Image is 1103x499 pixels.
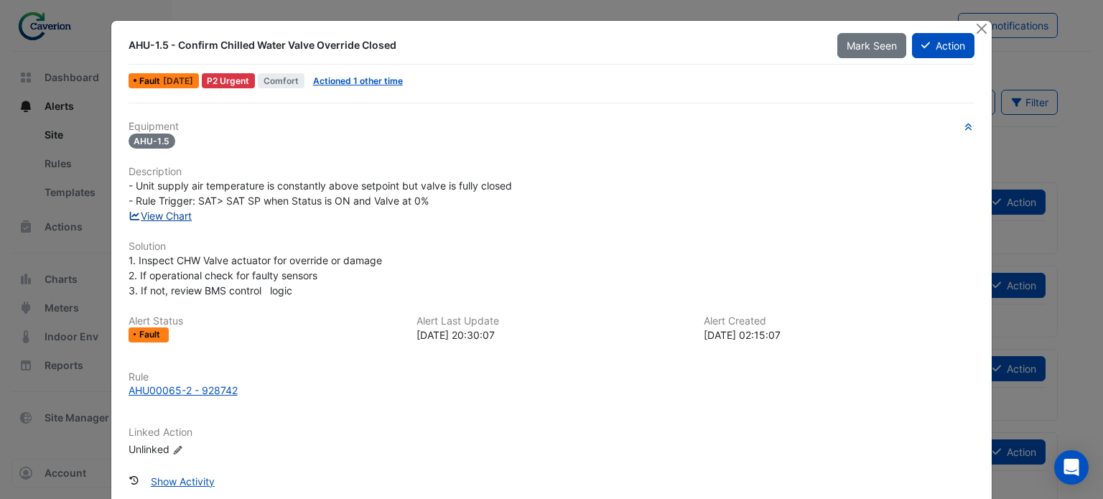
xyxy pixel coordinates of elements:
[704,315,974,327] h6: Alert Created
[129,371,975,383] h6: Rule
[129,315,399,327] h6: Alert Status
[847,39,897,52] span: Mark Seen
[129,210,192,222] a: View Chart
[416,315,687,327] h6: Alert Last Update
[129,442,301,457] div: Unlinked
[129,134,176,149] span: AHU-1.5
[129,166,975,178] h6: Description
[129,383,975,398] a: AHU00065-2 - 928742
[141,469,224,494] button: Show Activity
[416,327,687,342] div: [DATE] 20:30:07
[1054,450,1089,485] div: Open Intercom Messenger
[704,327,974,342] div: [DATE] 02:15:07
[129,254,382,297] span: 1. Inspect CHW Valve actuator for override or damage 2. If operational check for faulty sensors 3...
[258,73,304,88] span: Comfort
[129,426,975,439] h6: Linked Action
[163,75,193,86] span: Sun 24-Aug-2025 20:30 EEST
[139,77,163,85] span: Fault
[974,21,989,36] button: Close
[202,73,256,88] div: P2 Urgent
[129,179,512,207] span: - Unit supply air temperature is constantly above setpoint but valve is fully closed - Rule Trigg...
[912,33,974,58] button: Action
[837,33,906,58] button: Mark Seen
[172,444,183,455] fa-icon: Edit Linked Action
[313,75,403,86] a: Actioned 1 other time
[129,38,821,52] div: AHU-1.5 - Confirm Chilled Water Valve Override Closed
[129,383,238,398] div: AHU00065-2 - 928742
[139,330,163,339] span: Fault
[129,121,975,133] h6: Equipment
[129,241,975,253] h6: Solution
